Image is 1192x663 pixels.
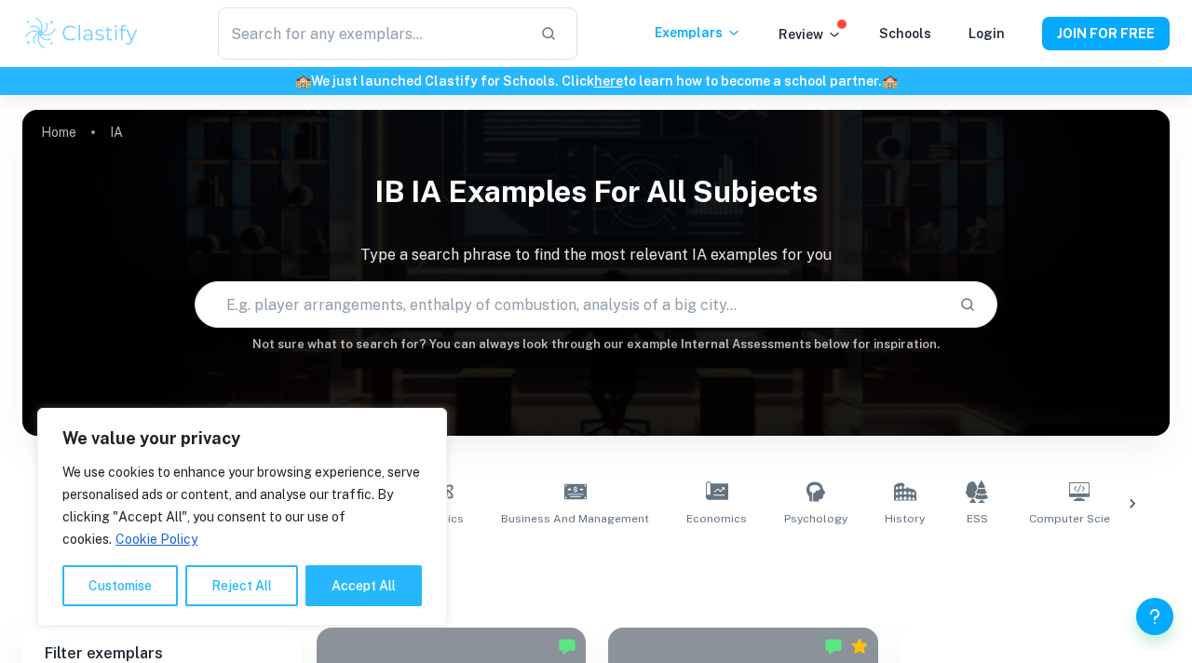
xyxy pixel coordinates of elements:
[824,637,843,656] img: Marked
[22,15,141,52] img: Clastify logo
[594,74,623,88] a: here
[62,427,422,450] p: We value your privacy
[218,7,525,60] input: Search for any exemplars...
[1042,17,1170,50] button: JOIN FOR FREE
[305,565,422,606] button: Accept All
[115,531,198,548] a: Cookie Policy
[4,71,1188,91] h6: We just launched Clastify for Schools. Click to learn how to become a school partner.
[779,24,842,45] p: Review
[879,26,931,41] a: Schools
[62,565,178,606] button: Customise
[850,637,869,656] div: Premium
[686,510,747,527] span: Economics
[882,74,898,88] span: 🏫
[501,510,649,527] span: Business and Management
[558,637,576,656] img: Marked
[62,461,422,550] p: We use cookies to enhance your browsing experience, serve personalised ads or content, and analys...
[41,119,76,145] a: Home
[885,510,925,527] span: History
[952,289,983,320] button: Search
[80,549,1113,583] h1: All IA Examples
[295,74,311,88] span: 🏫
[1136,598,1173,635] button: Help and Feedback
[185,565,298,606] button: Reject All
[967,510,988,527] span: ESS
[22,244,1170,266] p: Type a search phrase to find the most relevant IA examples for you
[1029,510,1130,527] span: Computer Science
[37,408,447,626] div: We value your privacy
[22,335,1170,354] h6: Not sure what to search for? You can always look through our example Internal Assessments below f...
[784,510,847,527] span: Psychology
[196,278,944,331] input: E.g. player arrangements, enthalpy of combustion, analysis of a big city...
[655,22,741,43] p: Exemplars
[110,122,123,142] p: IA
[968,26,1005,41] a: Login
[22,162,1170,222] h1: IB IA examples for all subjects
